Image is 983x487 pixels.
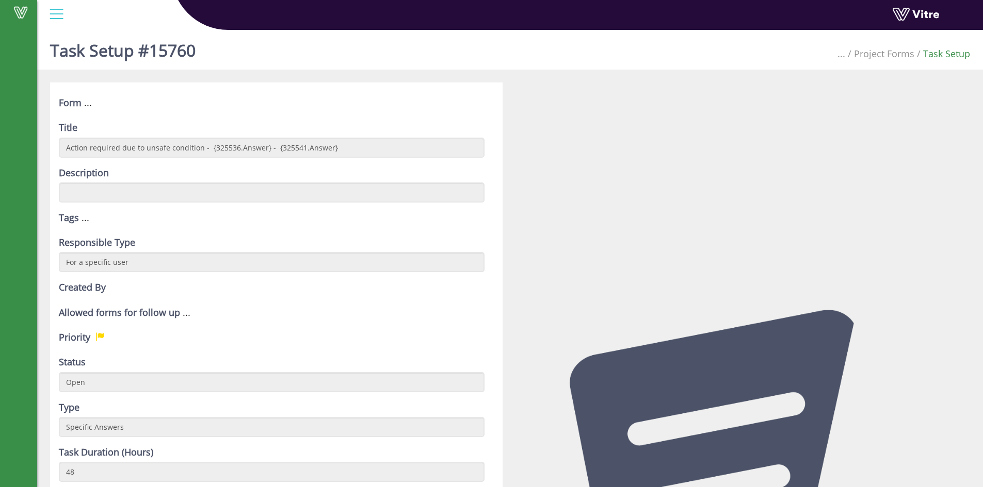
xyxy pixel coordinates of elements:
[854,47,914,60] a: Project Forms
[59,305,180,320] label: Allowed forms for follow up
[59,330,90,344] label: Priority
[50,26,196,70] h1: Task Setup #15760
[82,211,89,224] span: ...
[59,165,109,180] label: Description
[59,355,86,369] label: Status
[914,46,970,61] li: Task Setup
[59,235,135,249] label: Responsible Type
[183,306,190,318] span: ...
[59,120,77,135] label: Title
[59,400,79,414] label: Type
[59,445,153,459] label: Task Duration (Hours)
[59,210,79,225] label: Tags
[84,96,92,109] span: ...
[59,280,106,294] label: Created By
[837,47,845,60] span: ...
[59,95,82,110] label: Form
